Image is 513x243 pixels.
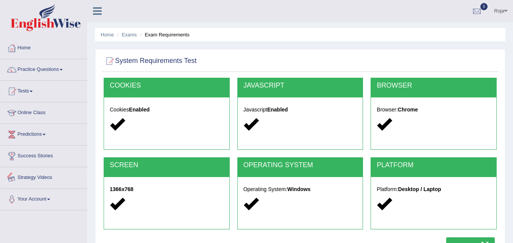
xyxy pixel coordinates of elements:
[398,107,418,113] strong: Chrome
[0,38,87,56] a: Home
[101,32,114,38] a: Home
[0,146,87,165] a: Success Stories
[122,32,137,38] a: Exams
[243,161,357,169] h2: OPERATING SYSTEM
[0,124,87,143] a: Predictions
[104,55,197,67] h2: System Requirements Test
[243,187,357,192] h5: Operating System:
[0,167,87,186] a: Strategy Videos
[480,3,488,10] span: 5
[110,161,224,169] h2: SCREEN
[0,102,87,121] a: Online Class
[243,82,357,89] h2: JAVASCRIPT
[110,186,133,192] strong: 1366x768
[377,107,491,113] h5: Browser:
[0,189,87,208] a: Your Account
[377,187,491,192] h5: Platform:
[138,31,189,38] li: Exam Requirements
[377,82,491,89] h2: BROWSER
[0,81,87,100] a: Tests
[267,107,288,113] strong: Enabled
[287,186,311,192] strong: Windows
[129,107,150,113] strong: Enabled
[110,82,224,89] h2: COOKIES
[243,107,357,113] h5: Javascript
[398,186,441,192] strong: Desktop / Laptop
[0,59,87,78] a: Practice Questions
[377,161,491,169] h2: PLATFORM
[110,107,224,113] h5: Cookies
